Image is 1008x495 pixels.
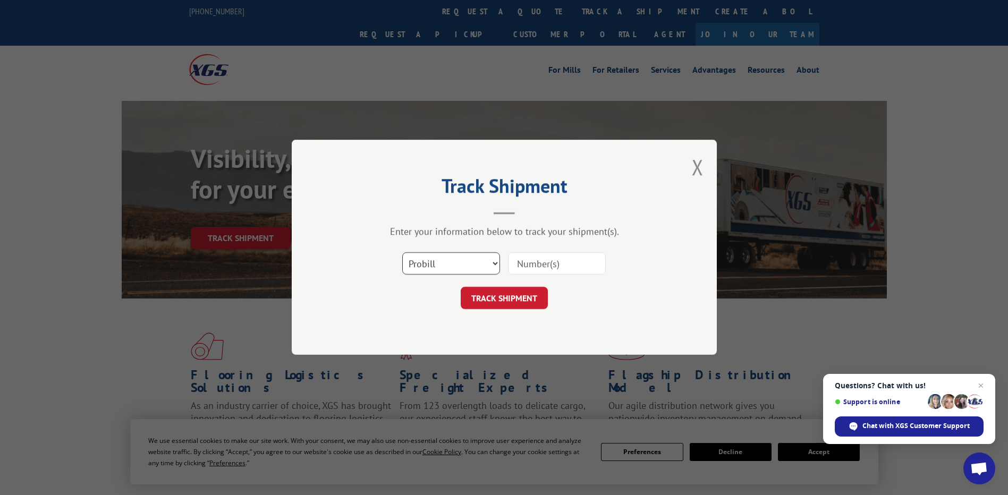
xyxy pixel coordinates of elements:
[345,178,664,199] h2: Track Shipment
[975,379,987,392] span: Close chat
[835,398,924,406] span: Support is online
[835,381,984,390] span: Questions? Chat with us!
[835,416,984,437] div: Chat with XGS Customer Support
[692,153,704,181] button: Close modal
[461,287,548,310] button: TRACK SHIPMENT
[345,226,664,238] div: Enter your information below to track your shipment(s).
[963,453,995,484] div: Open chat
[508,253,606,275] input: Number(s)
[862,421,970,431] span: Chat with XGS Customer Support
